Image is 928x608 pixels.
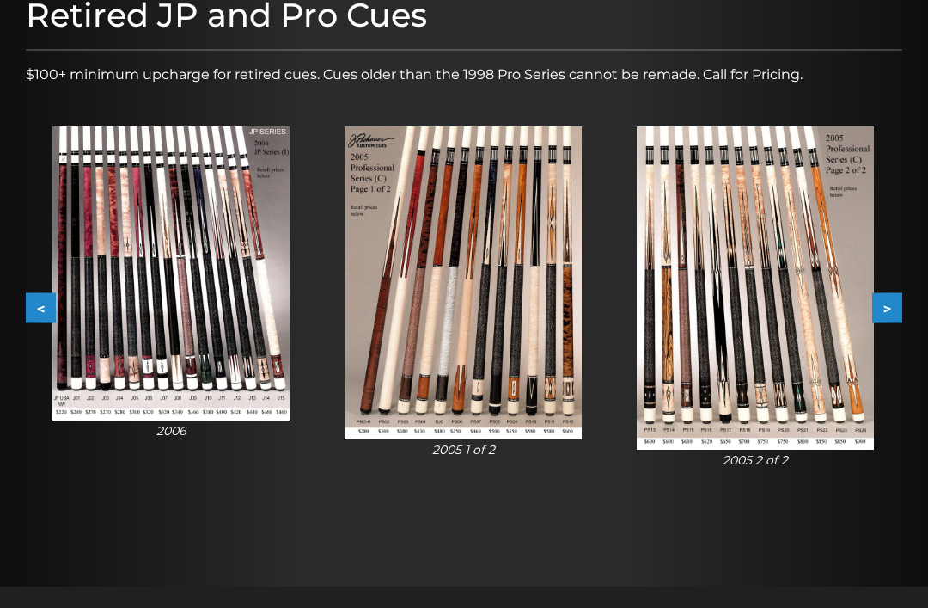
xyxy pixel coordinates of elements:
[723,452,788,468] i: 2005 2 of 2
[26,293,56,323] button: <
[872,293,902,323] button: >
[26,64,902,85] p: $100+ minimum upcharge for retired cues. Cues older than the 1998 Pro Series cannot be remade. Ca...
[26,293,902,323] div: Carousel Navigation
[156,423,186,439] i: 2006
[432,442,495,458] i: 2005 1 of 2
